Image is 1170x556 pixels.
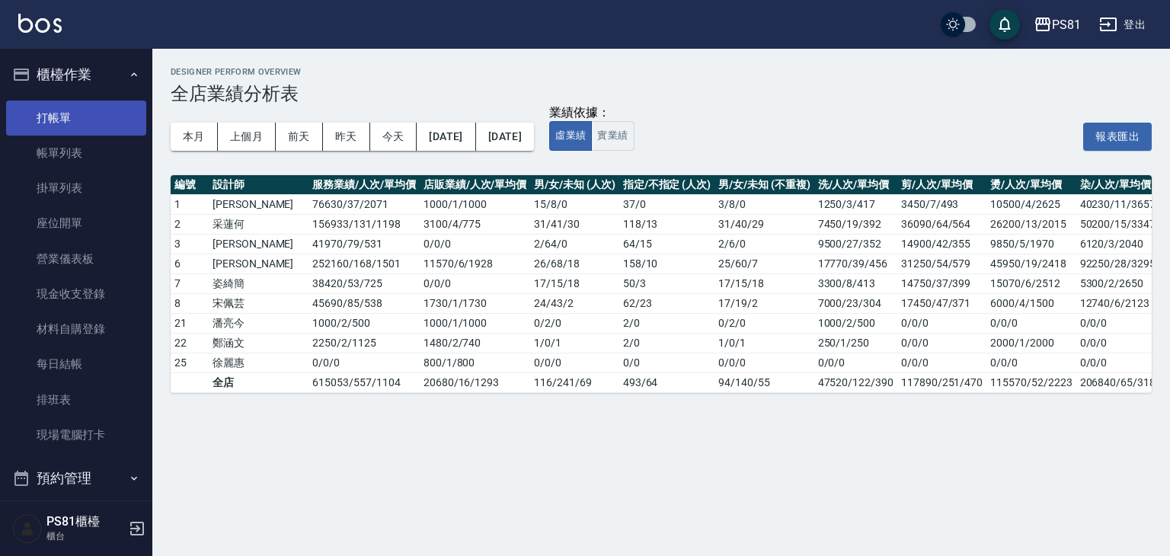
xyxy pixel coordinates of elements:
td: 6 [171,254,209,273]
button: save [989,9,1020,40]
td: 0 / 0 / 0 [714,353,814,372]
button: 預約管理 [6,459,146,498]
td: 0 / 0 / 0 [530,353,619,372]
td: 1000/2/500 [814,313,897,333]
td: 156933 / 131 / 1198 [308,214,419,234]
button: 前天 [276,123,323,151]
th: 男/女/未知 (不重複) [714,175,814,195]
a: 現金收支登錄 [6,276,146,312]
th: 編號 [171,175,209,195]
td: 0 / 2 / 0 [530,313,619,333]
td: 1 / 0 / 1 [714,333,814,353]
td: 26 / 68 / 18 [530,254,619,273]
td: 17 / 19 / 2 [714,293,814,313]
td: 45950/19/2418 [986,254,1076,273]
td: 0/0/0 [1076,313,1165,333]
a: 營業儀表板 [6,241,146,276]
th: 設計師 [209,175,308,195]
td: 116 / 241 / 69 [530,372,619,392]
td: 118 / 13 [619,214,714,234]
td: 47520/122/390 [814,372,897,392]
h2: Designer Perform Overview [171,67,1152,77]
td: 62 / 23 [619,293,714,313]
td: 0/0/0 [1076,353,1165,372]
td: 40230/11/3657 [1076,194,1165,214]
td: 2250 / 2 / 1125 [308,333,419,353]
td: 10500/4/2625 [986,194,1076,214]
td: 0 / 0 / 0 [420,273,530,293]
th: 染/人次/單均價 [1076,175,1165,195]
td: 3 [171,234,209,254]
td: 1480 / 2 / 740 [420,333,530,353]
button: 報表匯出 [1083,123,1152,151]
a: 打帳單 [6,101,146,136]
td: 1000 / 2 / 500 [308,313,419,333]
td: 1250/3/417 [814,194,897,214]
a: 材料自購登錄 [6,312,146,347]
td: [PERSON_NAME] [209,194,308,214]
td: 76630 / 37 / 2071 [308,194,419,214]
td: 250/1/250 [814,333,897,353]
td: 22 [171,333,209,353]
td: 0/0/0 [986,353,1076,372]
td: 1000 / 1 / 1000 [420,313,530,333]
td: 2 / 0 [619,333,714,353]
td: 31250/54/579 [897,254,986,273]
div: 業績依據： [549,105,634,121]
td: 9850/5/1970 [986,234,1076,254]
th: 店販業績/人次/單均價 [420,175,530,195]
td: 3100 / 4 / 775 [420,214,530,234]
th: 服務業績/人次/單均價 [308,175,419,195]
td: 800 / 1 / 800 [420,353,530,372]
td: 615053 / 557 / 1104 [308,372,419,392]
td: 鄭涵文 [209,333,308,353]
td: 14900/42/355 [897,234,986,254]
td: 3300/8/413 [814,273,897,293]
td: 3450/7/493 [897,194,986,214]
td: 2 / 6 / 0 [714,234,814,254]
td: 0 / 0 / 0 [308,353,419,372]
button: 上個月 [218,123,276,151]
a: 報表匯出 [1083,128,1152,142]
th: 指定/不指定 (人次) [619,175,714,195]
td: 8 [171,293,209,313]
a: 每日結帳 [6,347,146,382]
td: 潘亮今 [209,313,308,333]
th: 男/女/未知 (人次) [530,175,619,195]
button: [DATE] [476,123,534,151]
p: 櫃台 [46,529,124,543]
a: 現場電腦打卡 [6,417,146,452]
td: 0/0/0 [814,353,897,372]
td: 0/0/0 [897,313,986,333]
td: 0/0/0 [1076,333,1165,353]
h5: PS81櫃檯 [46,514,124,529]
td: 25 / 60 / 7 [714,254,814,273]
button: 今天 [370,123,417,151]
td: 9500/27/352 [814,234,897,254]
img: Person [12,513,43,544]
td: 115570/52/2223 [986,372,1076,392]
td: 7 [171,273,209,293]
td: 252160 / 168 / 1501 [308,254,419,273]
td: 7450/19/392 [814,214,897,234]
td: 17450/47/371 [897,293,986,313]
td: 姿綺簡 [209,273,308,293]
td: 12740/6/2123 [1076,293,1165,313]
td: 5300/2/2650 [1076,273,1165,293]
td: 50 / 3 [619,273,714,293]
td: 0 / 2 / 0 [714,313,814,333]
td: 158 / 10 [619,254,714,273]
button: 櫃檯作業 [6,55,146,94]
td: 41970 / 79 / 531 [308,234,419,254]
button: 登出 [1093,11,1152,39]
td: 采蓮何 [209,214,308,234]
td: 94 / 140 / 55 [714,372,814,392]
td: 徐麗惠 [209,353,308,372]
td: 17 / 15 / 18 [530,273,619,293]
td: 14750/37/399 [897,273,986,293]
td: 493 / 64 [619,372,714,392]
td: 2 [171,214,209,234]
td: 2 / 64 / 0 [530,234,619,254]
button: 報表及分析 [6,498,146,538]
div: PS81 [1052,15,1081,34]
